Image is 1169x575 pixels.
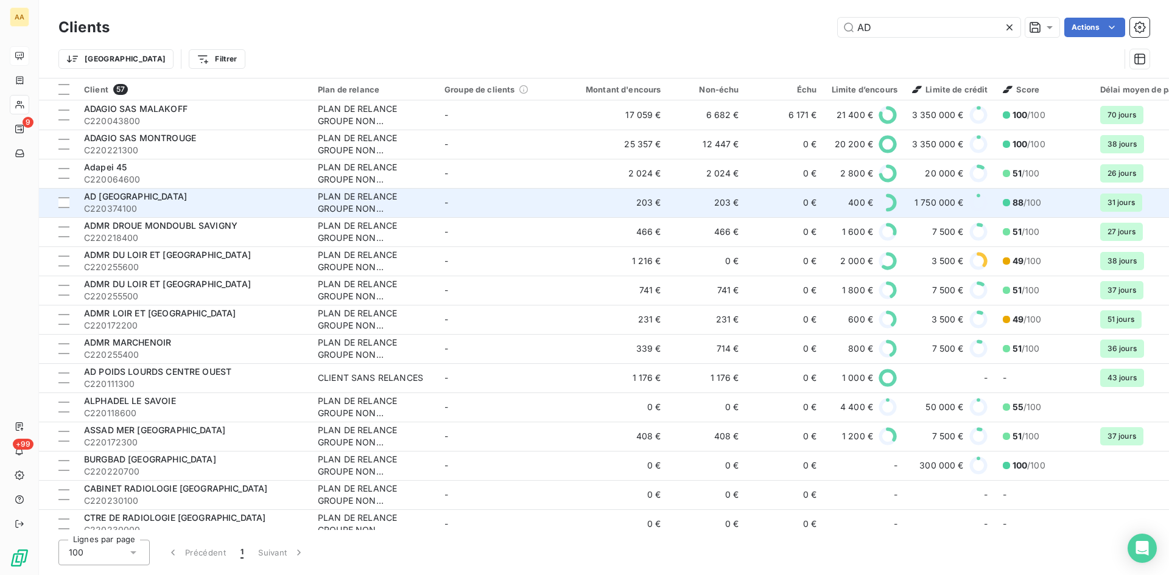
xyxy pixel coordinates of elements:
span: AD POIDS LOURDS CENTRE OUEST [84,366,231,377]
td: 2 024 € [669,159,746,188]
span: - [894,489,897,501]
td: 0 € [746,188,824,217]
td: 466 € [669,217,746,246]
span: 1 [240,546,244,559]
button: Actions [1064,18,1125,37]
span: 100 [1013,460,1027,470]
button: Précédent [160,540,233,565]
span: Client [84,85,108,94]
span: /100 [1013,197,1042,209]
span: 55 [1013,402,1023,412]
td: 25 357 € [564,130,669,159]
span: - [444,460,448,470]
span: - [1003,518,1006,529]
h3: Clients [58,16,110,38]
span: C220111300 [84,378,303,390]
span: ADMR MARCHENOIR [84,337,171,347]
input: Rechercher [838,18,1020,37]
td: 231 € [669,305,746,334]
div: Non-échu [676,85,739,94]
span: 57 [113,84,128,95]
span: C220255400 [84,349,303,361]
td: 0 € [746,363,824,392]
div: PLAN DE RELANCE GROUPE NON AUTOMATIQUE [318,307,430,332]
span: 1 800 € [842,284,873,296]
td: 0 € [669,509,746,538]
span: /100 [1013,138,1045,150]
span: /100 [1013,284,1040,296]
div: PLAN DE RELANCE GROUPE NON AUTOMATIQUE [318,249,430,273]
span: 7 500 € [932,284,964,296]
div: PLAN DE RELANCE GROUPE NON AUTOMATIQUE [318,395,430,419]
span: Score [1003,85,1040,94]
td: 0 € [746,305,824,334]
td: 714 € [669,334,746,363]
span: 38 jours [1100,252,1144,270]
span: 400 € [848,197,873,209]
td: 0 € [669,480,746,509]
span: /100 [1013,343,1040,355]
span: C220118600 [84,407,303,419]
td: 0 € [746,246,824,276]
td: 408 € [564,422,669,451]
div: PLAN DE RELANCE GROUPE NON AUTOMATIQUE [318,336,430,361]
span: - [894,518,897,530]
span: - [1003,372,1006,383]
span: - [444,518,448,529]
span: 7 500 € [932,430,964,442]
span: - [894,459,897,472]
span: 43 jours [1100,369,1144,387]
div: PLAN DE RELANCE GROUPE NON AUTOMATIQUE [318,278,430,302]
span: 3 500 € [932,255,964,267]
span: 51 [1013,343,1022,354]
span: C220374100 [84,203,303,215]
span: C220220700 [84,465,303,478]
span: C220218400 [84,232,303,244]
span: +99 [13,439,33,450]
div: PLAN DE RELANCE GROUPE NON AUTOMATIQUE [318,512,430,536]
span: - [444,489,448,500]
td: 741 € [669,276,746,305]
div: Open Intercom Messenger [1128,534,1157,563]
span: 88 [1013,197,1023,207]
span: /100 [1013,255,1042,267]
span: - [1003,489,1006,500]
span: 51 jours [1100,310,1142,329]
div: AA [10,7,29,27]
span: - [444,226,448,237]
span: 20 200 € [835,138,873,150]
div: Montant d'encours [571,85,661,94]
td: 0 € [746,217,824,246]
td: 1 176 € [669,363,746,392]
span: 20 000 € [925,167,963,179]
span: 50 000 € [925,401,963,413]
span: 27 jours [1100,223,1143,241]
span: C220255500 [84,290,303,302]
td: 0 € [564,392,669,422]
span: C220172200 [84,319,303,332]
span: 100 [69,546,83,559]
span: 4 400 € [840,401,873,413]
span: /100 [1013,167,1040,179]
td: 6 682 € [669,100,746,130]
div: PLAN DE RELANCE GROUPE NON AUTOMATIQUE [318,161,430,186]
td: 408 € [669,422,746,451]
div: Plan de relance [318,85,430,94]
span: /100 [1013,109,1045,121]
td: 0 € [746,276,824,305]
span: 7 500 € [932,343,964,355]
span: CTRE DE RADIOLOGIE [GEOGRAPHIC_DATA] [84,512,265,523]
span: 26 jours [1100,164,1143,183]
span: Limite de crédit [912,85,988,94]
span: - [984,518,988,530]
span: ADAGIO SAS MONTROUGE [84,133,196,143]
td: 0 € [746,159,824,188]
span: CABINET RADIOLOGIE [GEOGRAPHIC_DATA] [84,483,267,493]
span: 1 750 000 € [914,197,964,209]
button: [GEOGRAPHIC_DATA] [58,49,174,69]
span: 70 jours [1100,106,1143,124]
div: PLAN DE RELANCE GROUPE NON AUTOMATIQUE [318,220,430,244]
td: 0 € [746,422,824,451]
span: C220230100 [84,495,303,507]
span: 100 [1013,110,1027,120]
